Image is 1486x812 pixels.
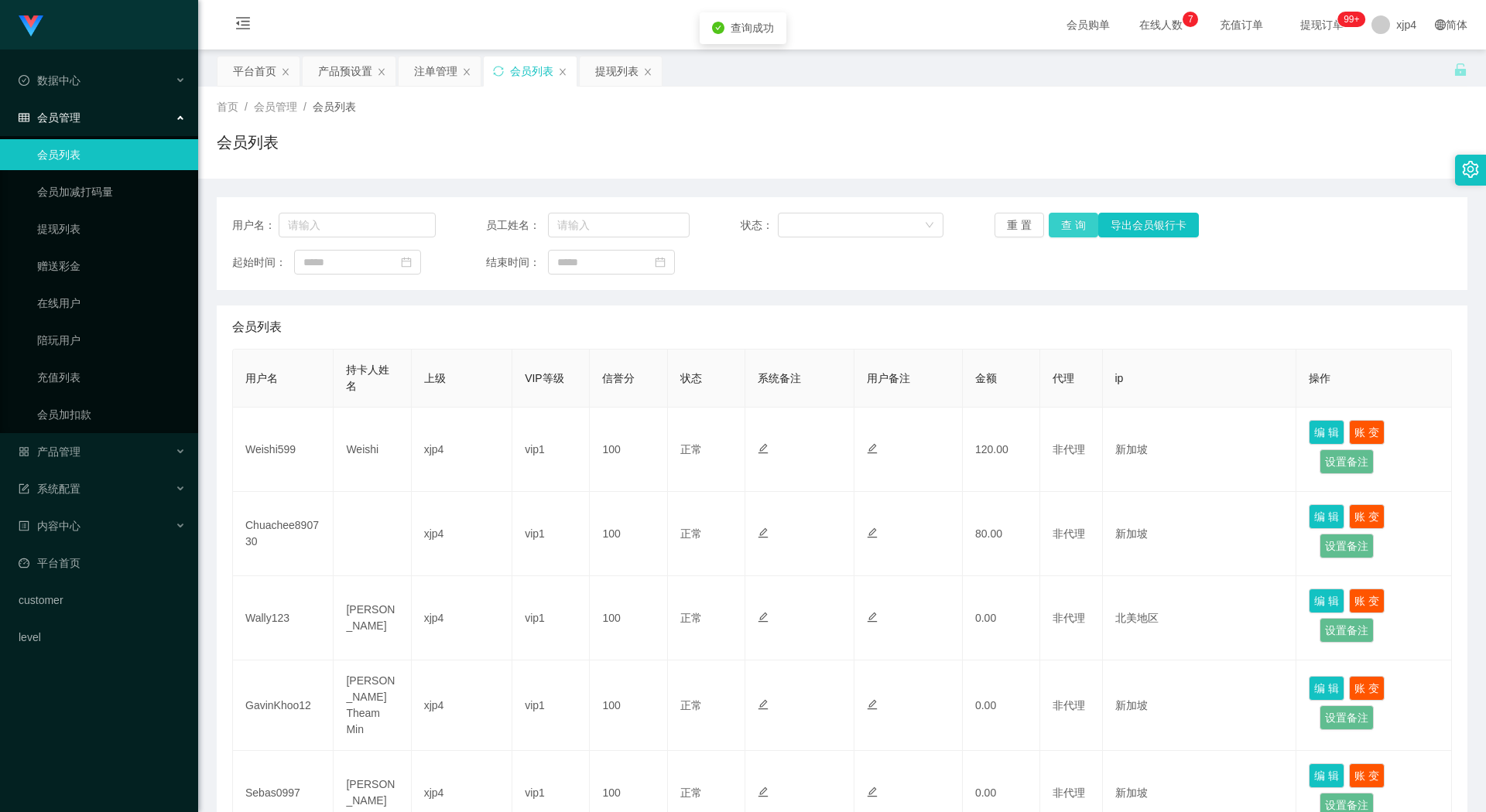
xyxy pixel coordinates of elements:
[19,74,80,87] span: 数据中心
[313,101,356,113] span: 会员列表
[254,101,297,113] span: 会员管理
[486,254,548,271] span: 结束时间：
[1337,12,1365,27] sup: 233
[493,66,504,77] i: 图标: sync
[217,131,279,154] h1: 会员列表
[548,213,690,237] input: 请输入
[1309,763,1344,788] button: 编 辑
[233,576,334,660] td: Wally123
[303,101,306,113] span: /
[643,67,652,77] i: 图标: close
[279,213,436,237] input: 请输入
[1309,504,1344,529] button: 编 辑
[1453,63,1467,77] i: 图标: unlock
[19,75,29,86] i: 图标: check-circle-o
[1309,589,1344,613] button: 编 辑
[377,67,386,77] i: 图标: close
[233,408,334,492] td: Weishi599
[680,612,702,624] span: 正常
[1349,763,1385,788] button: 账 变
[680,527,702,540] span: 正常
[19,15,43,37] img: logo.9652507e.png
[975,372,997,384] span: 金额
[712,22,724,34] i: icon: check-circle
[512,408,590,492] td: vip1
[867,527,878,538] i: 图标: edit
[1320,618,1374,643] button: 设置备注
[963,492,1040,576] td: 80.00
[245,101,248,113] span: /
[1132,19,1190,30] span: 在线人数
[731,22,774,34] span: 查询成功
[232,254,294,271] span: 起始时间：
[37,176,186,207] a: 会员加减打码量
[37,139,186,170] a: 会员列表
[346,363,389,392] span: 持卡人姓名
[37,213,186,244] a: 提现列表
[1053,527,1085,540] span: 非代理
[963,576,1040,660] td: 0.00
[680,699,702,711] span: 正常
[995,213,1044,237] button: 重 置
[1103,492,1297,576] td: 新加坡
[963,408,1040,492] td: 120.00
[1320,705,1374,730] button: 设置备注
[424,372,446,384] span: 上级
[1103,660,1297,751] td: 新加坡
[1349,420,1385,445] button: 账 变
[867,372,910,384] span: 用户备注
[414,56,457,86] div: 注单管理
[925,220,934,231] i: 图标: down
[412,492,512,576] td: xjp4
[318,56,372,86] div: 产品预设置
[281,67,290,77] i: 图标: close
[512,660,590,751] td: vip1
[510,56,553,86] div: 会员列表
[512,576,590,660] td: vip1
[655,257,666,268] i: 图标: calendar
[1053,786,1085,799] span: 非代理
[334,660,411,751] td: [PERSON_NAME] Theam Min
[1188,12,1193,27] p: 7
[334,408,411,492] td: Weishi
[401,257,412,268] i: 图标: calendar
[232,318,282,336] span: 会员列表
[19,548,186,578] a: 图标: dashboard平台首页
[19,483,29,494] i: 图标: form
[590,660,667,751] td: 100
[680,443,702,455] span: 正常
[19,520,80,532] span: 内容中心
[37,325,186,356] a: 陪玩用户
[217,101,238,113] span: 首页
[867,699,878,710] i: 图标: edit
[867,443,878,454] i: 图标: edit
[19,445,80,458] span: 产品管理
[19,622,186,653] a: level
[37,251,186,281] a: 赠送彩金
[334,576,411,660] td: [PERSON_NAME]
[412,576,512,660] td: xjp4
[590,492,667,576] td: 100
[37,288,186,319] a: 在线用户
[1098,213,1199,237] button: 导出会员银行卡
[867,786,878,797] i: 图标: edit
[233,660,334,751] td: GavinKhoo12
[1049,213,1098,237] button: 查 询
[1462,161,1479,178] i: 图标: setting
[1309,676,1344,701] button: 编 辑
[525,372,564,384] span: VIP等级
[758,612,769,623] i: 图标: edit
[590,576,667,660] td: 100
[19,111,80,124] span: 会员管理
[19,483,80,495] span: 系统配置
[486,217,548,234] span: 员工姓名：
[19,446,29,457] i: 图标: appstore-o
[680,372,702,384] span: 状态
[232,217,279,234] span: 用户名：
[1349,676,1385,701] button: 账 变
[758,527,769,538] i: 图标: edit
[245,372,278,384] span: 用户名
[1435,19,1446,30] i: 图标: global
[558,67,567,77] i: 图标: close
[462,67,471,77] i: 图标: close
